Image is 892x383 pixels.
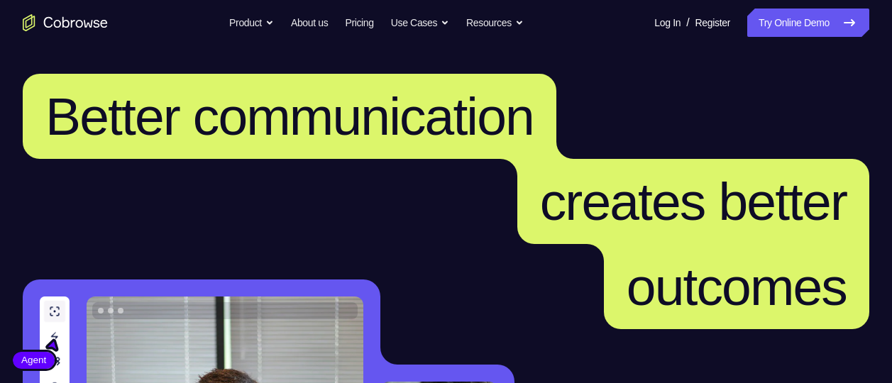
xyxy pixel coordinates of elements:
a: Log In [654,9,681,37]
span: / [686,14,689,31]
span: outcomes [627,257,847,316]
button: Resources [466,9,524,37]
a: Register [695,9,730,37]
button: Use Cases [391,9,449,37]
a: About us [291,9,328,37]
span: Better communication [45,87,534,146]
a: Go to the home page [23,14,108,31]
button: Product [229,9,274,37]
a: Pricing [345,9,373,37]
span: Agent [13,353,55,367]
a: Try Online Demo [747,9,869,37]
span: creates better [540,172,847,231]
